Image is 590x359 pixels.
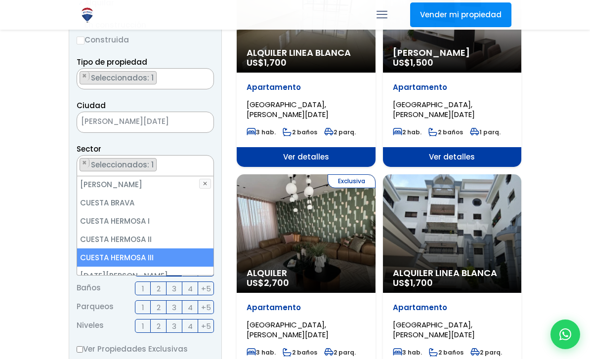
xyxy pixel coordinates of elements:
[264,277,289,289] span: 2,700
[237,147,376,167] span: Ver detalles
[77,343,214,355] label: Ver Propiedades Exclusivas
[247,82,366,92] p: Apartamento
[80,159,89,167] button: Remove item
[428,128,463,136] span: 2 baños
[410,277,433,289] span: 1,700
[203,71,209,81] button: Remove all items
[247,99,329,120] span: [GEOGRAPHIC_DATA], [PERSON_NAME][DATE]
[189,115,204,130] button: Remove all items
[283,348,317,357] span: 2 baños
[199,118,204,127] span: ×
[328,174,376,188] span: Exclusiva
[77,57,147,67] span: Tipo de propiedad
[383,147,522,167] span: Ver detalles
[374,6,390,23] a: mobile menu
[157,282,161,295] span: 2
[393,82,512,92] p: Apartamento
[188,301,193,314] span: 4
[393,303,512,313] p: Apartamento
[410,56,433,69] span: 1,500
[247,128,276,136] span: 3 hab.
[188,320,193,332] span: 4
[77,175,213,194] li: [PERSON_NAME]
[393,56,433,69] span: US$
[77,300,114,314] span: Parqueos
[80,158,157,171] li: CUESTA HERMOSA III
[393,277,433,289] span: US$
[203,159,208,167] span: ×
[470,348,502,357] span: 2 parq.
[77,281,101,295] span: Baños
[172,320,176,332] span: 3
[77,37,84,44] input: Construida
[77,69,83,90] textarea: Search
[393,48,512,58] span: [PERSON_NAME]
[90,160,156,170] span: Seleccionados: 1
[172,301,176,314] span: 3
[324,348,356,357] span: 2 parq.
[80,71,157,84] li: APARTAMENTO
[393,319,475,340] span: [GEOGRAPHIC_DATA], [PERSON_NAME][DATE]
[199,179,211,189] button: ✕
[283,128,317,136] span: 2 baños
[324,128,356,136] span: 2 parq.
[157,301,161,314] span: 2
[201,301,211,314] span: +5
[79,6,96,24] img: Logo de REMAX
[203,72,208,80] span: ×
[142,301,144,314] span: 1
[90,73,156,83] span: Seleccionados: 1
[247,303,366,313] p: Apartamento
[157,320,161,332] span: 2
[172,282,176,295] span: 3
[82,72,87,80] span: ×
[77,115,189,128] span: SANTO DOMINGO DE GUZMÁN
[410,2,511,27] a: Vender mi propiedad
[393,348,422,357] span: 3 hab.
[470,128,501,136] span: 1 parq.
[77,100,106,111] span: Ciudad
[142,282,144,295] span: 1
[77,248,213,267] li: CUESTA HERMOSA III
[393,268,512,278] span: Alquiler Linea Blanca
[264,56,287,69] span: 1,700
[142,320,144,332] span: 1
[393,128,421,136] span: 2 hab.
[393,99,475,120] span: [GEOGRAPHIC_DATA], [PERSON_NAME][DATE]
[77,34,214,46] label: Construida
[77,267,213,285] li: [DATE][PERSON_NAME]
[247,56,287,69] span: US$
[77,230,213,248] li: CUESTA HERMOSA II
[247,348,276,357] span: 3 hab.
[201,282,211,295] span: +5
[80,72,89,80] button: Remove item
[77,194,213,212] li: CUESTA BRAVA
[247,268,366,278] span: Alquiler
[77,346,83,353] input: Ver Propiedades Exclusivas
[201,320,211,332] span: +5
[429,348,464,357] span: 2 baños
[247,319,329,340] span: [GEOGRAPHIC_DATA], [PERSON_NAME][DATE]
[77,156,83,177] textarea: Search
[77,144,101,154] span: Sector
[247,277,289,289] span: US$
[77,212,213,230] li: CUESTA HERMOSA I
[82,159,87,167] span: ×
[247,48,366,58] span: Alquiler Linea Blanca
[77,112,214,133] span: SANTO DOMINGO DE GUZMÁN
[203,158,209,168] button: Remove all items
[77,319,104,333] span: Niveles
[188,282,193,295] span: 4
